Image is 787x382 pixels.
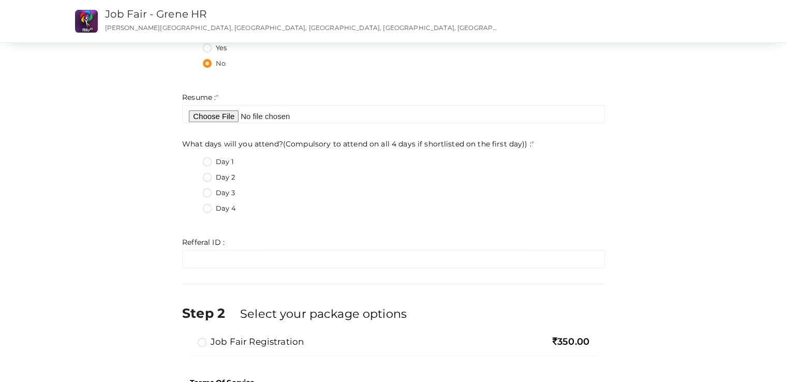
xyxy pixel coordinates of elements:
label: Step 2 [182,304,238,322]
p: [PERSON_NAME][GEOGRAPHIC_DATA], [GEOGRAPHIC_DATA], [GEOGRAPHIC_DATA], [GEOGRAPHIC_DATA], [GEOGRAP... [105,23,499,32]
label: Select your package options [240,305,407,322]
span: 350.00 [553,336,589,347]
label: Day 1 [203,157,234,167]
label: Job Fair Registration [198,335,304,348]
label: No [203,58,226,69]
label: What days will you attend?(Compulsory to attend on all 4 days if shortlisted on the first day)) : [182,139,534,149]
label: Refferal ID : [182,237,225,247]
label: Day 3 [203,188,235,198]
label: Day 2 [203,172,235,183]
img: CS2O7UHK_small.png [75,10,98,33]
label: Yes [203,43,227,53]
label: Resume : [182,92,218,102]
label: Day 4 [203,203,236,214]
a: Job Fair - Grene HR [105,8,207,20]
